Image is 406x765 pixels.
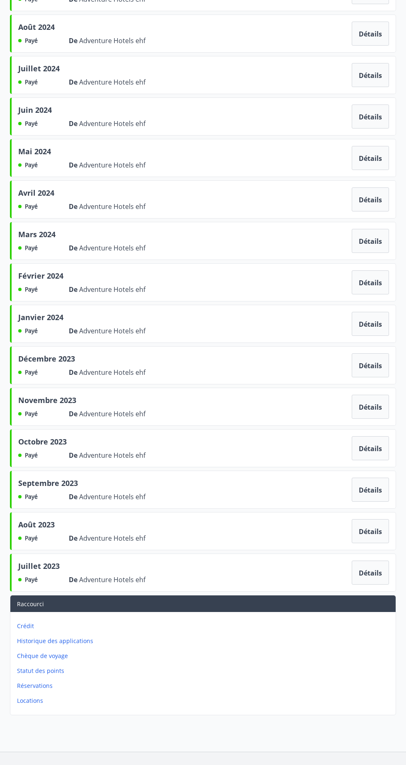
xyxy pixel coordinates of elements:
font: Locations [17,697,43,704]
font: Mars 2024 [18,229,56,239]
font: Août 2023 [18,520,55,529]
font: De [69,202,77,211]
font: Adventure Hotels ehf [79,451,145,460]
button: Détails [352,436,389,460]
font: Détails [359,29,382,39]
font: De [69,285,77,294]
button: Détails [352,270,389,294]
font: De [69,368,77,377]
font: Adventure Hotels ehf [79,160,145,170]
font: Payé [25,202,38,210]
font: De [69,451,77,460]
font: Détails [359,320,382,329]
font: Adventure Hotels ehf [79,36,145,45]
font: De [69,534,77,543]
font: Juin 2024 [18,105,52,115]
font: Adventure Hotels ehf [79,326,145,335]
font: Détails [359,403,382,412]
font: Février 2024 [18,271,63,281]
button: Détails [352,187,389,211]
font: De [69,36,77,45]
font: Payé [25,285,38,293]
font: Adventure Hotels ehf [79,409,145,418]
font: Payé [25,368,38,376]
font: Juillet 2024 [18,63,60,73]
font: Payé [25,78,38,86]
font: Détails [359,195,382,204]
font: De [69,409,77,418]
font: Novembre 2023 [18,395,76,405]
font: Payé [25,534,38,542]
font: Adventure Hotels ehf [79,368,145,377]
font: De [69,575,77,584]
font: Adventure Hotels ehf [79,78,145,87]
font: Payé [25,119,38,127]
button: Détails [352,519,389,543]
font: Crédit [17,622,34,630]
font: Statut des points [17,667,64,675]
font: Chèque de voyage [17,652,68,660]
button: Détails [352,146,389,170]
button: Détails [352,353,389,377]
font: Adventure Hotels ehf [79,534,145,543]
font: De [69,119,77,128]
font: Détails [359,527,382,536]
font: Payé [25,36,38,44]
font: Détails [359,112,382,121]
font: Décembre 2023 [18,354,75,364]
font: Payé [25,410,38,418]
button: Détails [352,63,389,87]
font: Avril 2024 [18,188,54,198]
font: Payé [25,327,38,335]
font: Adventure Hotels ehf [79,575,145,584]
font: Janvier 2024 [18,312,63,322]
font: Détails [359,444,382,453]
button: Détails [352,478,389,502]
font: Détails [359,486,382,495]
font: Détails [359,568,382,578]
font: Octobre 2023 [18,437,67,447]
font: De [69,326,77,335]
button: Détails [352,395,389,419]
font: Adventure Hotels ehf [79,202,145,211]
font: De [69,492,77,501]
font: Adventure Hotels ehf [79,243,145,253]
font: Août 2024 [18,22,55,32]
button: Détails [352,312,389,336]
font: De [69,160,77,170]
font: Adventure Hotels ehf [79,285,145,294]
font: Détails [359,71,382,80]
font: Historique des applications [17,637,93,645]
font: Juillet 2023 [18,561,60,571]
font: Payé [25,161,38,169]
button: Détails [352,22,389,46]
font: Septembre 2023 [18,478,78,488]
font: Réservations [17,682,53,690]
font: Détails [359,154,382,163]
font: De [69,78,77,87]
font: Payé [25,451,38,459]
font: Raccourci [17,600,44,608]
font: Adventure Hotels ehf [79,119,145,128]
font: Payé [25,576,38,583]
font: Payé [25,244,38,252]
font: Détails [359,237,382,246]
font: Adventure Hotels ehf [79,492,145,501]
font: Détails [359,278,382,287]
button: Détails [352,229,389,253]
button: Détails [352,561,389,585]
button: Détails [352,104,389,129]
font: Mai 2024 [18,146,51,156]
font: Payé [25,493,38,500]
font: Détails [359,361,382,370]
font: De [69,243,77,253]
